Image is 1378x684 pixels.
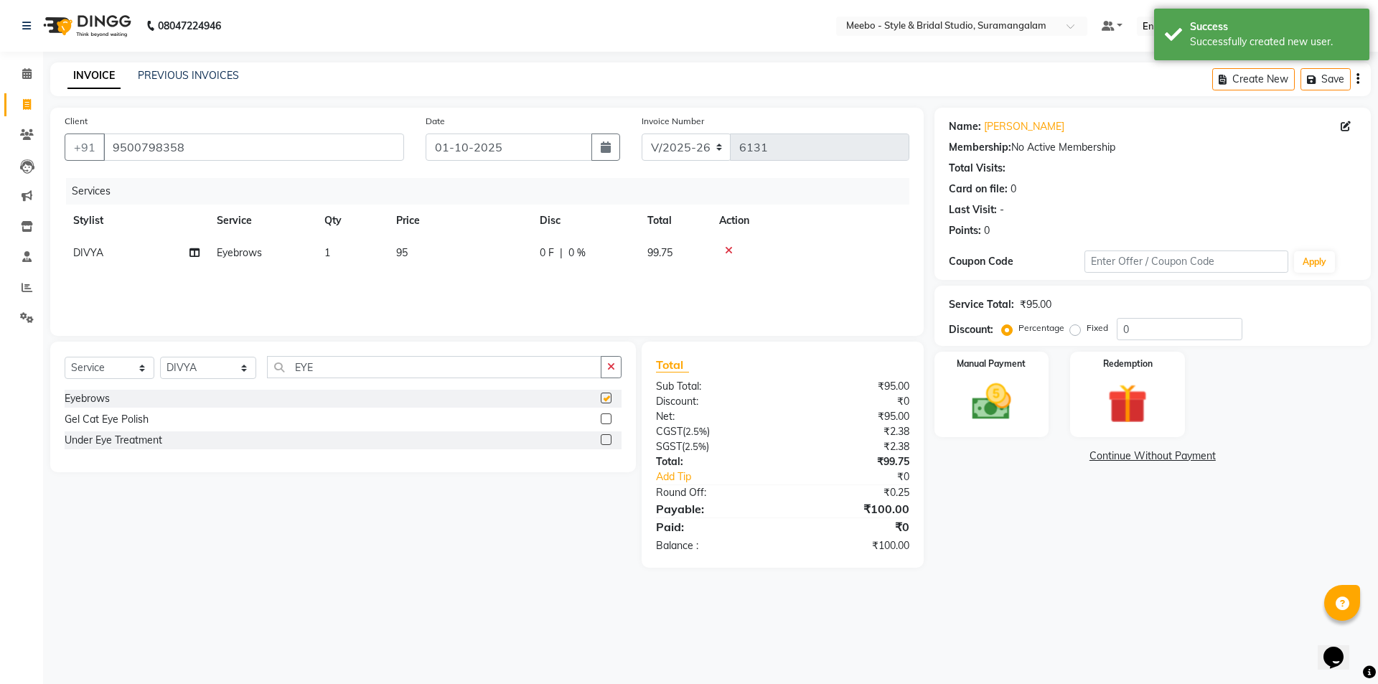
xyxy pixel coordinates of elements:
span: 1 [324,246,330,259]
input: Enter Offer / Coupon Code [1084,250,1288,273]
span: 2.5% [685,426,707,437]
div: ₹2.38 [782,439,919,454]
span: SGST [656,440,682,453]
span: Total [656,357,689,373]
div: ( ) [645,424,782,439]
label: Client [65,115,88,128]
img: _cash.svg [960,379,1024,425]
span: DIVYA [73,246,103,259]
b: 08047224946 [158,6,221,46]
div: ( ) [645,439,782,454]
span: 0 % [568,245,586,261]
a: Continue Without Payment [937,449,1368,464]
div: 0 [984,223,990,238]
img: logo [37,6,135,46]
div: Round Off: [645,485,782,500]
div: ₹0 [805,469,919,484]
th: Price [388,205,531,237]
label: Manual Payment [957,357,1026,370]
div: Card on file: [949,182,1008,197]
label: Date [426,115,445,128]
span: | [560,245,563,261]
label: Percentage [1018,322,1064,334]
th: Disc [531,205,639,237]
div: Services [66,178,920,205]
label: Redemption [1103,357,1153,370]
div: ₹0 [782,518,919,535]
div: - [1000,202,1004,217]
div: Paid: [645,518,782,535]
span: Eyebrows [217,246,262,259]
div: Eyebrows [65,391,110,406]
div: ₹99.75 [782,454,919,469]
div: Net: [645,409,782,424]
span: 2.5% [685,441,706,452]
div: Balance : [645,538,782,553]
div: ₹0.25 [782,485,919,500]
div: Last Visit: [949,202,997,217]
div: Total: [645,454,782,469]
input: Search by Name/Mobile/Email/Code [103,133,404,161]
th: Action [711,205,909,237]
div: 0 [1011,182,1016,197]
div: Total Visits: [949,161,1006,176]
div: Discount: [645,394,782,409]
a: Add Tip [645,469,805,484]
iframe: chat widget [1318,627,1364,670]
div: Sub Total: [645,379,782,394]
label: Fixed [1087,322,1108,334]
img: _gift.svg [1095,379,1160,428]
a: INVOICE [67,63,121,89]
a: PREVIOUS INVOICES [138,69,239,82]
div: Under Eye Treatment [65,433,162,448]
div: ₹100.00 [782,538,919,553]
div: Membership: [949,140,1011,155]
th: Qty [316,205,388,237]
div: Name: [949,119,981,134]
span: 0 F [540,245,554,261]
button: +91 [65,133,105,161]
span: CGST [656,425,683,438]
div: ₹95.00 [1020,297,1051,312]
a: [PERSON_NAME] [984,119,1064,134]
span: 95 [396,246,408,259]
div: Points: [949,223,981,238]
button: Save [1300,68,1351,90]
div: Gel Cat Eye Polish [65,412,149,427]
button: Apply [1294,251,1335,273]
div: Discount: [949,322,993,337]
div: Success [1190,19,1359,34]
th: Service [208,205,316,237]
button: Create New [1212,68,1295,90]
div: ₹0 [782,394,919,409]
div: ₹100.00 [782,500,919,517]
th: Total [639,205,711,237]
label: Invoice Number [642,115,704,128]
div: Service Total: [949,297,1014,312]
div: ₹2.38 [782,424,919,439]
div: Successfully created new user. [1190,34,1359,50]
th: Stylist [65,205,208,237]
div: ₹95.00 [782,379,919,394]
span: 99.75 [647,246,672,259]
div: Payable: [645,500,782,517]
div: ₹95.00 [782,409,919,424]
div: No Active Membership [949,140,1356,155]
input: Search or Scan [267,356,601,378]
div: Coupon Code [949,254,1084,269]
